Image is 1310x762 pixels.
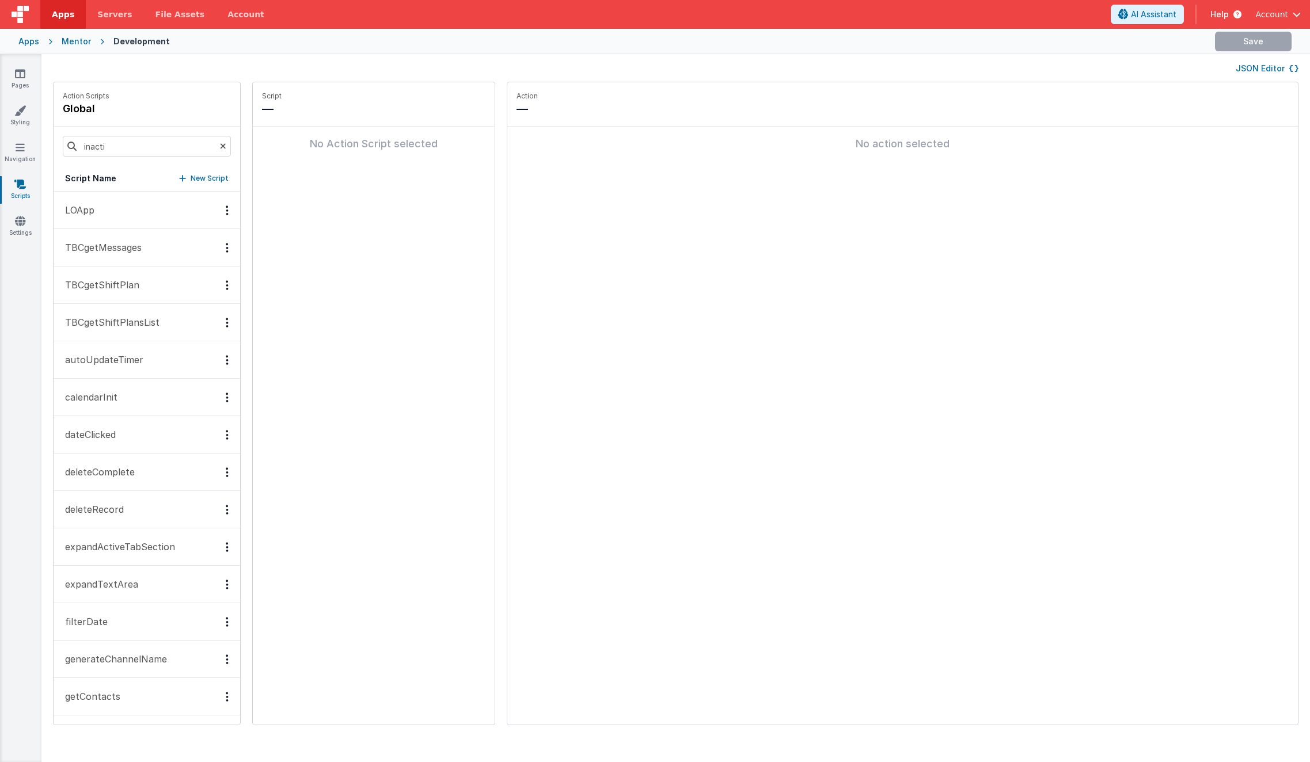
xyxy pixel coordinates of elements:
button: expandTextArea [54,566,240,603]
p: — [517,101,1289,117]
div: Mentor [62,36,91,47]
p: dateClicked [58,428,116,441]
p: Script [262,92,485,101]
button: expandActiveTabSection [54,528,240,566]
button: generateChannelName [54,641,240,678]
div: Options [219,580,236,589]
button: Save [1215,32,1292,51]
button: autoUpdateTimer [54,341,240,379]
p: Action [517,92,1289,101]
button: deleteRecord [54,491,240,528]
button: JSON Editor [1236,63,1298,74]
input: Search scripts [63,136,231,157]
button: TBCgetMessages [54,229,240,266]
div: Options [219,505,236,515]
span: AI Assistant [1131,9,1176,20]
p: deleteComplete [58,465,135,479]
p: filterDate [58,615,108,628]
span: Help [1210,9,1229,20]
div: Options [219,467,236,477]
button: AI Assistant [1111,5,1184,24]
p: — [262,101,485,117]
button: calendarInit [54,379,240,416]
button: New Script [179,173,229,184]
span: Apps [52,9,74,20]
button: Account [1255,9,1301,20]
p: generateChannelName [58,652,167,666]
p: LOApp [58,203,94,217]
button: deleteComplete [54,454,240,491]
div: Options [219,393,236,402]
h5: Script Name [65,173,116,184]
p: TBCgetShiftPlan [58,278,139,292]
p: getContacts [58,689,120,703]
p: Action Scripts [63,92,109,101]
p: expandActiveTabSection [58,540,175,554]
button: LOApp [54,192,240,229]
div: Options [219,617,236,627]
div: No action selected [517,136,1289,152]
div: Options [219,430,236,440]
div: Options [219,654,236,664]
div: Options [219,280,236,290]
p: expandTextArea [58,577,138,591]
p: calendarInit [58,390,117,404]
div: Options [219,542,236,552]
div: Options [219,692,236,702]
div: Options [219,318,236,327]
button: TBCgetShiftPlansList [54,304,240,341]
div: Options [219,243,236,253]
p: New Script [191,173,229,184]
p: TBCgetMessages [58,241,142,254]
p: deleteRecord [58,502,124,516]
div: Options [219,205,236,215]
p: TBCgetShiftPlansList [58,315,160,329]
button: getFile [54,715,240,753]
button: getContacts [54,678,240,715]
p: autoUpdateTimer [58,353,143,367]
div: Apps [18,36,39,47]
button: dateClicked [54,416,240,454]
span: File Assets [155,9,205,20]
span: Account [1255,9,1288,20]
button: TBCgetShiftPlan [54,266,240,304]
span: Servers [97,9,132,20]
button: filterDate [54,603,240,641]
h4: global [63,101,109,117]
div: No Action Script selected [262,136,485,152]
div: Options [219,355,236,365]
div: Development [113,36,170,47]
